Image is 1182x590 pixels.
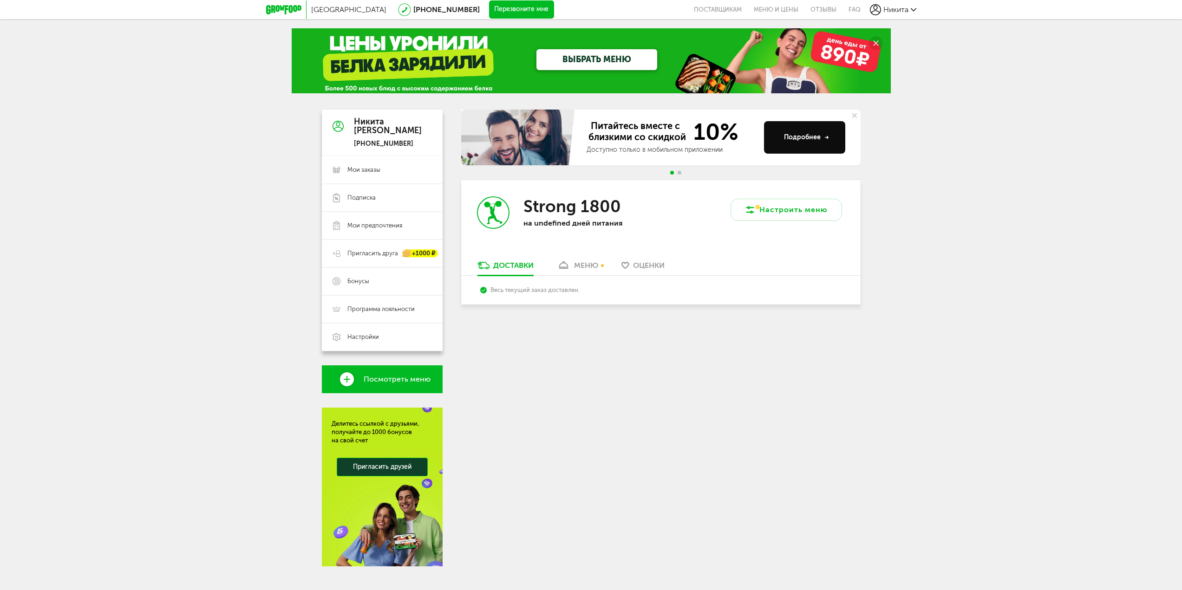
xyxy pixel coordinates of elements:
div: Никита [PERSON_NAME] [354,117,422,136]
button: Перезвоните мне [489,0,554,19]
span: Программа лояльности [347,305,415,313]
span: Питайтесь вместе с близкими со скидкой [587,120,688,143]
span: Мои предпочтения [347,221,402,230]
span: Бонусы [347,277,369,285]
a: Подписка [322,184,443,212]
a: Настройки [322,323,443,351]
span: Подписка [347,194,376,202]
a: меню [552,260,603,275]
div: Делитесь ссылкой с друзьями, получайте до 1000 бонусов на свой счет [332,420,433,445]
a: Мои предпочтения [322,212,443,240]
a: Программа лояльности [322,295,443,323]
img: family-banner.579af9d.jpg [461,110,577,165]
a: Оценки [617,260,669,275]
span: Посмотреть меню [364,375,431,383]
div: Подробнее [784,133,829,142]
a: Бонусы [322,267,443,295]
div: Доступно только в мобильном приложении [587,145,757,155]
div: Доставки [493,261,534,270]
a: Пригласить друзей [337,458,428,476]
span: Go to slide 2 [678,171,681,175]
a: ВЫБРАТЬ МЕНЮ [536,49,657,70]
div: Весь текущий заказ доставлен. [480,286,841,293]
h3: Strong 1800 [523,196,621,216]
span: Настройки [347,333,379,341]
span: Никита [883,5,908,14]
span: [GEOGRAPHIC_DATA] [311,5,386,14]
span: Мои заказы [347,166,380,174]
span: Go to slide 1 [670,171,674,175]
a: Посмотреть меню [322,365,443,393]
a: Мои заказы [322,156,443,184]
span: Оценки [633,261,665,270]
div: +1000 ₽ [403,250,438,258]
p: на undefined дней питания [523,219,644,227]
button: Настроить меню [731,199,842,221]
span: 10% [688,120,738,143]
a: Доставки [473,260,538,275]
span: Пригласить друга [347,249,398,258]
a: Пригласить друга +1000 ₽ [322,240,443,267]
button: Подробнее [764,121,845,154]
div: меню [574,261,598,270]
a: [PHONE_NUMBER] [413,5,480,14]
div: [PHONE_NUMBER] [354,140,422,148]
